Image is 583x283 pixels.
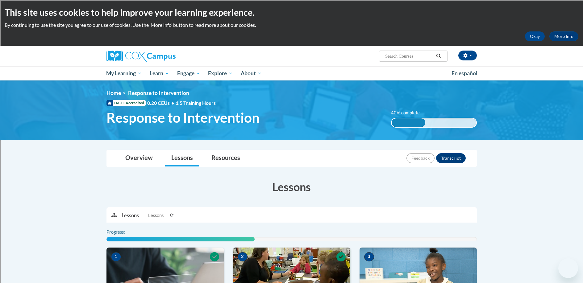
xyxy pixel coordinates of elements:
span: 0.20 CEUs [147,100,176,106]
span: 1.5 Training Hours [176,100,216,106]
div: 40% complete [392,118,425,127]
span: Engage [177,70,200,77]
span: About [241,70,262,77]
a: Learn [146,66,173,80]
span: Learn [150,70,169,77]
a: My Learning [102,66,146,80]
span: IACET Accredited [106,100,146,106]
label: 40% complete [391,109,427,116]
span: En español [452,70,477,76]
button: Account Settings [458,51,477,60]
img: Cox Campus [106,51,176,62]
div: Main menu [97,66,486,80]
span: My Learning [106,70,142,77]
button: Search [434,52,443,60]
span: Response to Intervention [128,90,189,96]
iframe: Button to launch messaging window [558,258,578,278]
a: En español [448,67,481,80]
span: Response to Intervention [106,109,260,126]
a: Explore [204,66,237,80]
a: Engage [173,66,204,80]
a: Home [106,90,121,96]
span: Explore [208,70,233,77]
a: About [237,66,266,80]
a: Cox Campus [106,51,224,62]
input: Search Courses [385,52,434,60]
span: • [171,100,174,106]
